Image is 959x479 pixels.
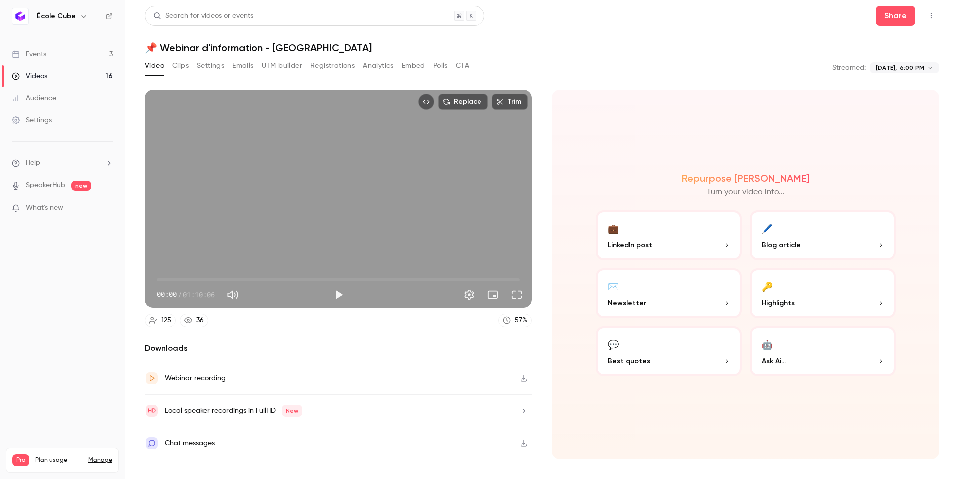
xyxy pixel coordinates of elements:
[608,336,619,352] div: 💬
[12,49,46,59] div: Events
[363,58,394,74] button: Analytics
[750,210,896,260] button: 🖊️Blog article
[12,158,113,168] li: help-dropdown-opener
[161,315,171,326] div: 125
[262,58,302,74] button: UTM builder
[438,94,488,110] button: Replace
[433,58,448,74] button: Polls
[876,63,897,72] span: [DATE],
[232,58,253,74] button: Emails
[418,94,434,110] button: Embed video
[26,180,65,191] a: SpeakerHub
[145,58,164,74] button: Video
[483,285,503,305] button: Turn on miniplayer
[492,94,528,110] button: Trim
[157,289,215,300] div: 00:00
[750,268,896,318] button: 🔑Highlights
[608,356,650,366] span: Best quotes
[329,285,349,305] button: Play
[196,315,204,326] div: 36
[762,220,773,236] div: 🖊️
[498,314,532,327] a: 57%
[71,181,91,191] span: new
[608,240,652,250] span: LinkedIn post
[682,172,809,184] h2: Repurpose [PERSON_NAME]
[12,93,56,103] div: Audience
[12,454,29,466] span: Pro
[832,63,866,73] p: Streamed:
[165,372,226,384] div: Webinar recording
[608,298,646,308] span: Newsletter
[88,456,112,464] a: Manage
[707,186,785,198] p: Turn your video into...
[762,240,801,250] span: Blog article
[596,268,742,318] button: ✉️Newsletter
[12,71,47,81] div: Videos
[12,115,52,125] div: Settings
[310,58,355,74] button: Registrations
[402,58,425,74] button: Embed
[515,315,527,326] div: 57 %
[12,8,28,24] img: École Cube
[282,405,302,417] span: New
[456,58,469,74] button: CTA
[223,285,243,305] button: Mute
[762,278,773,294] div: 🔑
[165,405,302,417] div: Local speaker recordings in FullHD
[900,63,924,72] span: 6:00 PM
[596,210,742,260] button: 💼LinkedIn post
[183,289,215,300] span: 01:10:06
[876,6,915,26] button: Share
[35,456,82,464] span: Plan usage
[165,437,215,449] div: Chat messages
[762,336,773,352] div: 🤖
[762,298,795,308] span: Highlights
[923,8,939,24] button: Top Bar Actions
[26,203,63,213] span: What's new
[101,204,113,213] iframe: Noticeable Trigger
[459,285,479,305] button: Settings
[608,220,619,236] div: 💼
[145,42,939,54] h1: 📌 Webinar d'information - [GEOGRAPHIC_DATA]
[197,58,224,74] button: Settings
[157,289,177,300] span: 00:00
[762,356,786,366] span: Ask Ai...
[172,58,189,74] button: Clips
[153,11,253,21] div: Search for videos or events
[145,314,176,327] a: 125
[750,326,896,376] button: 🤖Ask Ai...
[180,314,208,327] a: 36
[178,289,182,300] span: /
[608,278,619,294] div: ✉️
[596,326,742,376] button: 💬Best quotes
[507,285,527,305] button: Full screen
[145,342,532,354] h2: Downloads
[26,158,40,168] span: Help
[37,11,76,21] h6: École Cube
